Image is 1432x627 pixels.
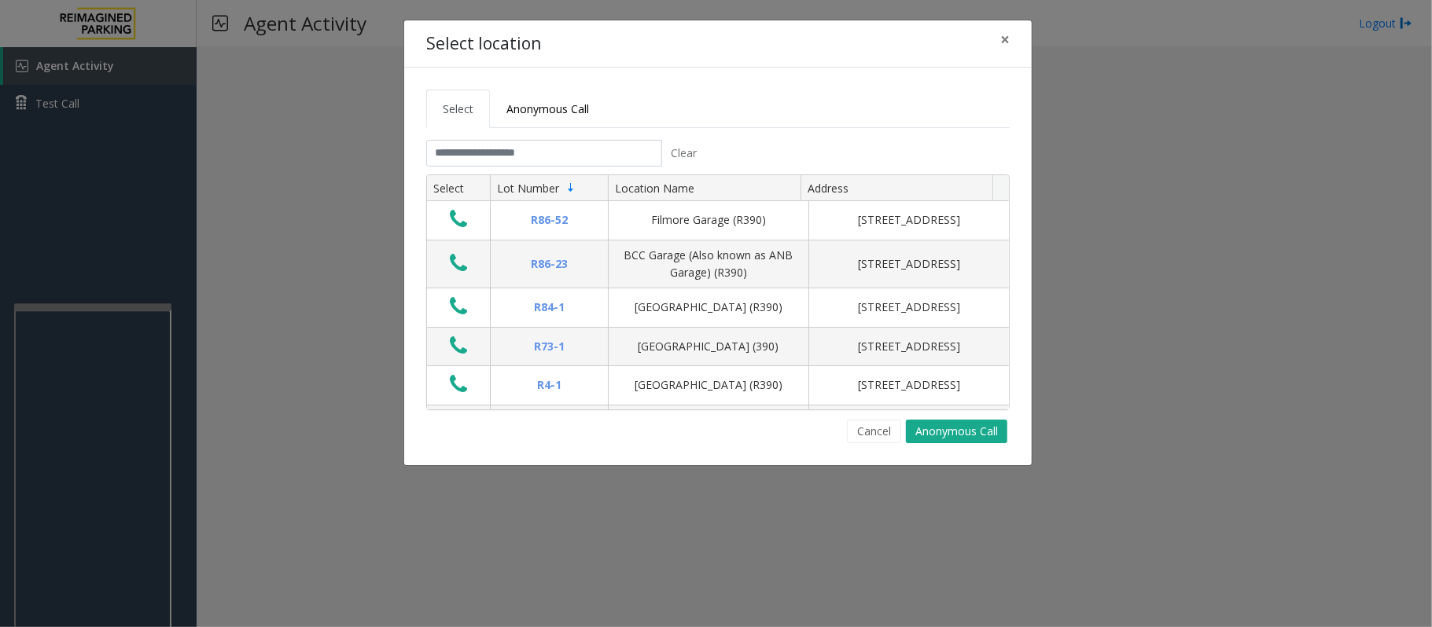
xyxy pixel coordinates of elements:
h4: Select location [426,31,541,57]
div: [STREET_ADDRESS] [819,376,999,394]
span: Lot Number [497,181,559,196]
span: Location Name [615,181,694,196]
ul: Tabs [426,90,1010,128]
div: [STREET_ADDRESS] [819,299,999,316]
button: Anonymous Call [906,420,1007,443]
div: R4-1 [500,376,598,394]
button: Cancel [847,420,901,443]
span: Anonymous Call [506,101,589,116]
th: Select [427,175,490,202]
button: Close [989,20,1021,59]
div: R84-1 [500,299,598,316]
div: [STREET_ADDRESS] [819,338,999,355]
div: [STREET_ADDRESS] [819,211,999,229]
button: Clear [662,140,706,167]
div: BCC Garage (Also known as ANB Garage) (R390) [618,247,799,282]
div: [GEOGRAPHIC_DATA] (R390) [618,299,799,316]
div: [GEOGRAPHIC_DATA] (R390) [618,376,799,394]
span: Select [443,101,473,116]
span: × [1000,28,1010,50]
span: Sortable [565,181,577,194]
div: [STREET_ADDRESS] [819,255,999,273]
div: R73-1 [500,338,598,355]
span: Address [808,181,849,196]
div: Data table [427,175,1009,409]
div: Filmore Garage (R390) [618,211,799,229]
div: R86-52 [500,211,598,229]
div: [GEOGRAPHIC_DATA] (390) [618,338,799,355]
div: R86-23 [500,255,598,273]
